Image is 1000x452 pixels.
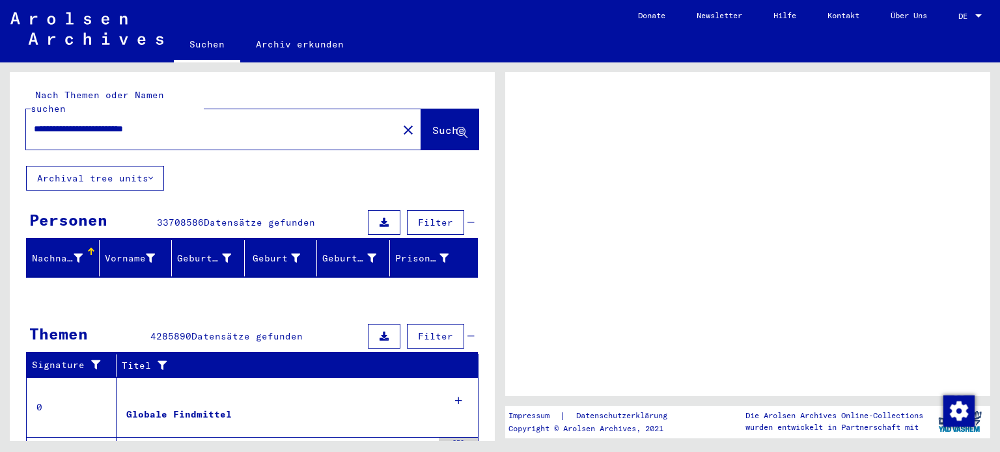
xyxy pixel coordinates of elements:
button: Clear [395,116,421,142]
a: Impressum [508,409,560,423]
button: Filter [407,324,464,349]
div: Prisoner # [395,252,449,265]
div: Signature [32,358,106,372]
div: Zustimmung ändern [943,395,974,426]
mat-header-cell: Geburt‏ [245,240,318,276]
div: Vorname [105,248,172,269]
span: Filter [418,217,453,228]
div: Nachname [32,248,99,269]
a: Datenschutzerklärung [566,409,683,423]
div: Prisoner # [395,248,465,269]
div: Globale Findmittel [126,408,232,421]
mat-header-cell: Geburtsdatum [317,240,390,276]
span: Filter [418,330,453,342]
span: Suche [432,124,465,137]
button: Filter [407,210,464,235]
div: Personen [29,208,107,232]
div: | [508,409,683,423]
span: DE [958,12,973,21]
a: Suchen [174,29,240,62]
div: Themen [29,322,88,345]
mat-header-cell: Prisoner # [390,240,478,276]
p: Copyright © Arolsen Archives, 2021 [508,423,683,434]
img: yv_logo.png [936,405,984,438]
mat-header-cell: Nachname [27,240,100,276]
div: Geburt‏ [250,252,301,265]
div: Signature [32,355,119,376]
div: Nachname [32,252,83,265]
mat-header-cell: Vorname [100,240,173,276]
div: Geburtsname [177,252,231,265]
div: Geburtsdatum [322,248,393,269]
mat-header-cell: Geburtsname [172,240,245,276]
div: Titel [122,355,465,376]
div: Titel [122,359,452,373]
div: Geburt‏ [250,248,317,269]
span: Datensätze gefunden [191,330,303,342]
a: Archiv erkunden [240,29,359,60]
div: Geburtsname [177,248,247,269]
p: wurden entwickelt in Partnerschaft mit [745,421,923,433]
mat-icon: close [400,122,416,138]
mat-label: Nach Themen oder Namen suchen [31,89,164,114]
span: 33708586 [157,217,204,228]
p: Die Arolsen Archives Online-Collections [745,410,923,421]
div: Geburtsdatum [322,252,376,265]
img: Zustimmung ändern [943,395,975,427]
img: Arolsen_neg.svg [10,12,163,45]
span: Datensätze gefunden [204,217,315,228]
div: Vorname [105,252,156,265]
td: 0 [27,377,117,437]
span: 4285890 [150,330,191,342]
button: Suche [421,109,479,150]
button: Archival tree units [26,166,164,191]
div: 350 [439,438,478,451]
